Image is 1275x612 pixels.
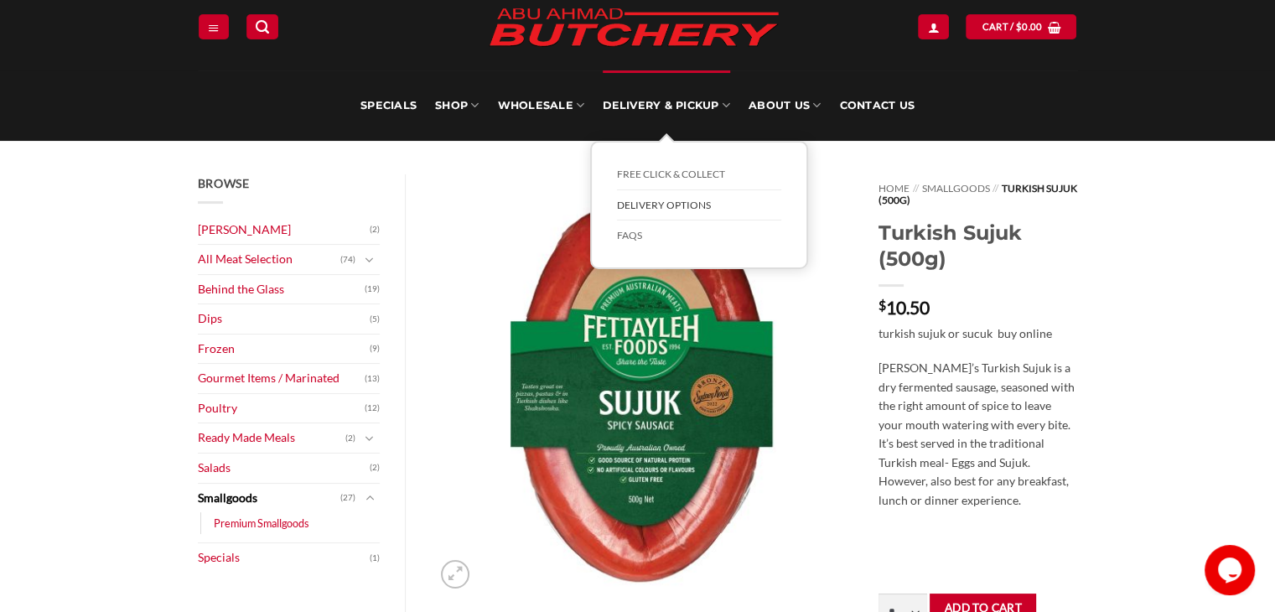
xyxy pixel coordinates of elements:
[879,359,1077,510] p: [PERSON_NAME]’s Turkish Sujuk is a dry fermented sausage, seasoned with the right amount of spice...
[198,275,365,304] a: Behind the Glass
[921,182,989,194] a: Smallgoods
[497,70,584,141] a: Wholesale
[617,220,781,251] a: FAQs
[1016,19,1022,34] span: $
[879,324,1077,344] p: turkish sujuk or sucuk buy online
[370,307,380,332] span: (5)
[982,19,1042,34] span: Cart /
[360,489,380,507] button: Toggle
[198,423,346,453] a: Ready Made Meals
[198,335,371,364] a: Frozen
[370,455,380,480] span: (2)
[365,366,380,392] span: (13)
[879,298,886,312] span: $
[198,245,341,274] a: All Meat Selection
[617,159,781,190] a: FREE Click & Collect
[199,14,229,39] a: Menu
[198,484,341,513] a: Smallgoods
[617,190,781,221] a: Delivery Options
[198,543,371,573] a: Specials
[441,560,469,589] a: Zoom
[365,396,380,421] span: (12)
[370,217,380,242] span: (2)
[246,14,278,39] a: Search
[431,174,853,597] img: Turkish Sujuk (500g)
[360,70,417,141] a: Specials
[966,14,1076,39] a: View cart
[198,176,250,190] span: Browse
[993,182,998,194] span: //
[360,251,380,269] button: Toggle
[214,512,309,534] a: Premium Smallgoods
[918,14,948,39] a: Login
[879,182,1076,206] span: Turkish Sujuk (500g)
[340,485,355,511] span: (27)
[879,182,910,194] a: Home
[603,70,730,141] a: Delivery & Pickup
[1016,21,1043,32] bdi: 0.00
[749,70,821,141] a: About Us
[198,364,365,393] a: Gourmet Items / Marinated
[913,182,919,194] span: //
[839,70,915,141] a: Contact Us
[198,454,371,483] a: Salads
[198,215,371,245] a: [PERSON_NAME]
[1205,545,1258,595] iframe: chat widget
[370,546,380,571] span: (1)
[198,304,371,334] a: Dips
[365,277,380,302] span: (19)
[879,220,1077,272] h1: Turkish Sujuk (500g)
[198,394,365,423] a: Poultry
[340,247,355,272] span: (74)
[360,429,380,448] button: Toggle
[370,336,380,361] span: (9)
[879,297,930,318] bdi: 10.50
[345,426,355,451] span: (2)
[435,70,479,141] a: SHOP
